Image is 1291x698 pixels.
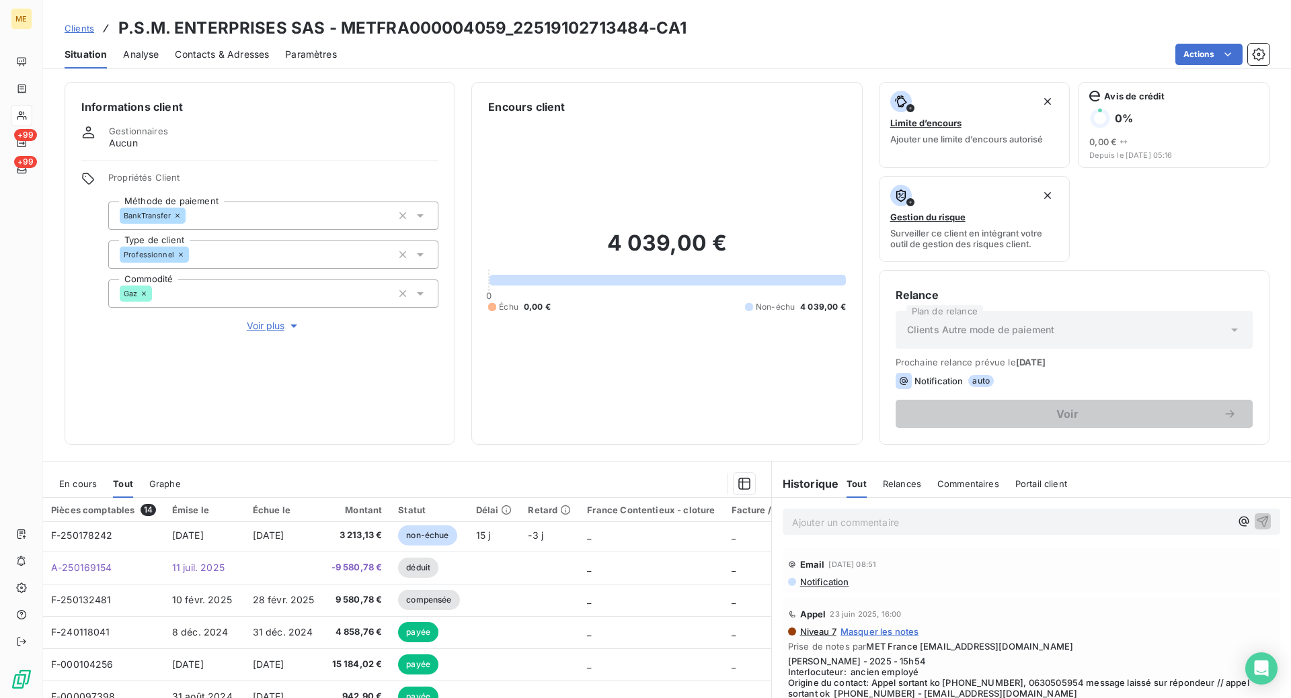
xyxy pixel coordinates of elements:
input: Ajouter une valeur [186,210,196,222]
span: Niveau 7 [799,626,836,637]
div: Délai [476,505,512,515]
span: Voir [912,408,1223,419]
span: Portail client [1015,478,1067,489]
span: Gestion du risque [890,212,966,222]
span: 0,00 € [1089,136,1117,147]
a: Clients [65,21,94,35]
span: Limite d’encours [890,118,962,128]
img: Logo LeanPay [11,668,32,690]
span: Clients [65,23,94,34]
span: Prise de notes par [788,641,1275,652]
span: Clients Autre mode de paiement [907,323,1055,337]
h2: 4 039,00 € [488,230,845,270]
span: [DATE] [1016,357,1046,367]
span: Depuis le [DATE] 05:16 [1089,151,1258,159]
span: Masquer les notes [840,626,919,637]
div: Montant [331,505,383,515]
h6: Historique [772,476,839,492]
h6: Informations client [81,99,438,115]
span: _ [587,562,591,573]
span: Notification [914,376,964,386]
span: -3 j [528,529,543,541]
span: Aucun [109,136,138,150]
span: 4 039,00 € [800,301,846,313]
button: Gestion du risqueSurveiller ce client en intégrant votre outil de gestion des risques client. [879,176,1070,262]
span: _ [587,658,591,670]
span: 31 déc. 2024 [253,626,313,638]
div: Pièces comptables [51,504,156,516]
span: Prochaine relance prévue le [896,357,1253,367]
div: Statut [398,505,459,515]
span: _ [587,594,591,605]
span: 10 févr. 2025 [172,594,232,605]
span: F-250178242 [51,529,113,541]
input: Ajouter une valeur [152,288,163,300]
span: _ [732,562,736,573]
span: Tout [847,478,867,489]
span: BankTransfer [124,212,171,220]
span: +99 [14,129,37,141]
span: _ [587,529,591,541]
span: Situation [65,48,107,61]
div: Émise le [172,505,237,515]
span: 11 juil. 2025 [172,562,225,573]
span: Commentaires [937,478,999,489]
div: Échue le [253,505,315,515]
span: [DATE] [172,529,204,541]
span: auto [968,375,994,387]
span: Échu [499,301,518,313]
h6: 0 % [1115,112,1133,125]
span: 3 213,13 € [331,529,383,542]
span: 15 184,02 € [331,658,383,671]
h6: Encours client [488,99,565,115]
span: _ [732,626,736,638]
span: Relances [883,478,921,489]
span: Surveiller ce client en intégrant votre outil de gestion des risques client. [890,228,1059,249]
h3: P.S.M. ENTERPRISES SAS - METFRA000004059_22519102713484-CA1 [118,16,687,40]
span: Propriétés Client [108,172,438,191]
span: _ [732,658,736,670]
span: 23 juin 2025, 16:00 [830,610,901,618]
span: Professionnel [124,251,174,259]
span: _ [732,529,736,541]
span: non-échue [398,525,457,546]
span: Email [800,559,825,570]
span: [DATE] [253,658,284,670]
span: 4 858,76 € [331,625,383,639]
div: Open Intercom Messenger [1245,652,1278,685]
span: _ [732,594,736,605]
span: déduit [398,558,438,578]
span: Gestionnaires [109,126,168,136]
div: ME [11,8,32,30]
span: [DATE] 08:51 [828,560,876,568]
span: 14 [141,504,156,516]
span: +99 [14,156,37,168]
input: Ajouter une valeur [189,249,200,261]
div: France Contentieux - cloture [587,505,715,515]
div: Retard [528,505,571,515]
button: Actions [1175,44,1243,65]
span: 15 j [476,529,491,541]
span: Gaz [124,290,137,298]
span: payée [398,654,438,674]
button: Limite d’encoursAjouter une limite d’encours autorisé [879,82,1070,168]
span: -9 580,78 € [331,561,383,574]
span: 8 déc. 2024 [172,626,229,638]
span: F-000104256 [51,658,114,670]
span: 28 févr. 2025 [253,594,315,605]
span: Analyse [123,48,159,61]
h6: Relance [896,287,1253,303]
button: Voir plus [108,318,438,333]
span: F-240118041 [51,626,110,638]
span: Appel [800,609,826,619]
span: En cours [59,478,97,489]
span: 0 [486,290,492,301]
span: F-250132481 [51,594,112,605]
span: Avis de crédit [1104,91,1165,101]
span: _ [587,626,591,638]
span: compensée [398,590,459,610]
span: 9 580,78 € [331,593,383,607]
span: MET France [EMAIL_ADDRESS][DOMAIN_NAME] [866,641,1073,652]
span: Ajouter une limite d’encours autorisé [890,134,1043,144]
span: 0,00 € [524,301,551,313]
